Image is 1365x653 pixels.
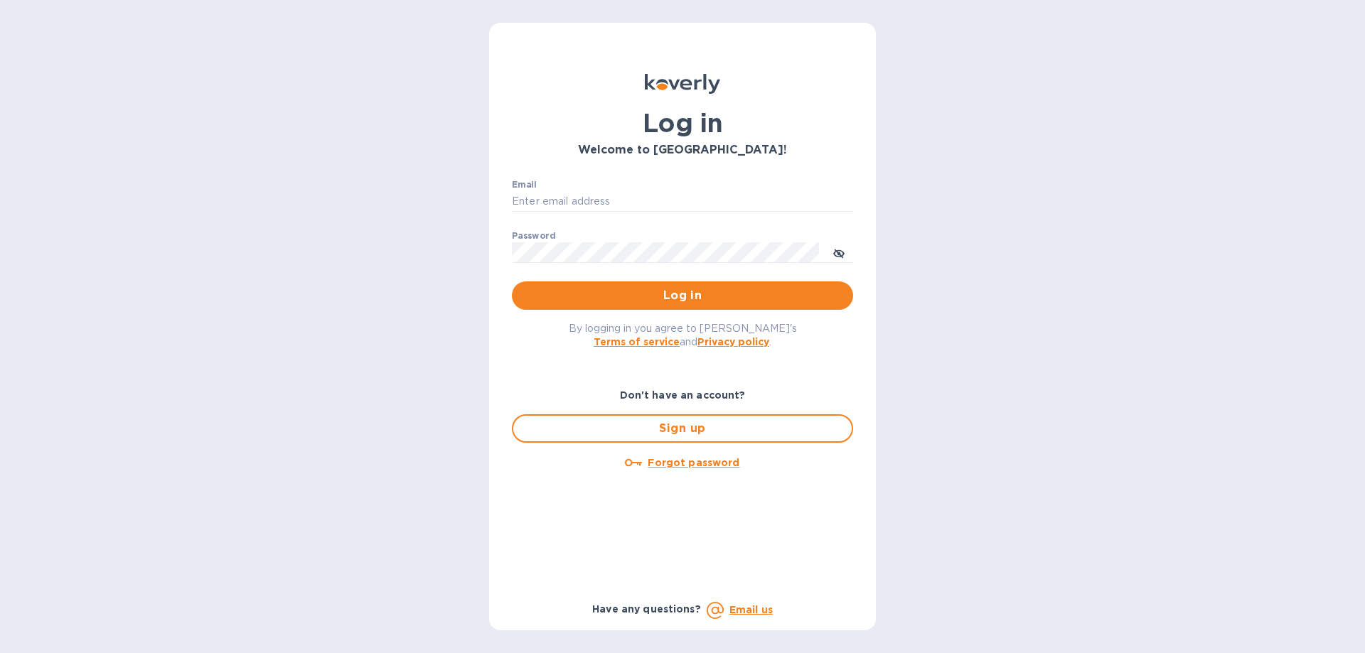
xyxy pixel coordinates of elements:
[512,144,853,157] h3: Welcome to [GEOGRAPHIC_DATA]!
[697,336,769,347] a: Privacy policy
[512,108,853,138] h1: Log in
[620,389,746,401] b: Don't have an account?
[512,191,853,212] input: Enter email address
[512,414,853,443] button: Sign up
[512,281,853,310] button: Log in
[525,420,840,437] span: Sign up
[512,232,555,240] label: Password
[594,336,680,347] a: Terms of service
[592,603,701,615] b: Have any questions?
[523,287,842,304] span: Log in
[512,180,537,189] label: Email
[569,323,797,347] span: By logging in you agree to [PERSON_NAME]'s and .
[645,74,720,94] img: Koverly
[729,604,773,615] a: Email us
[825,238,853,266] button: toggle password visibility
[648,457,739,468] u: Forgot password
